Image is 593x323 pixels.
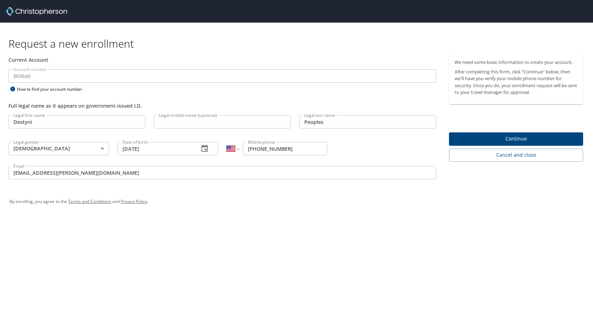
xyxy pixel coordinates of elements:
[6,7,67,16] img: cbt logo
[455,59,577,66] p: We need some basic information to create your account.
[68,198,111,204] a: Terms and Conditions
[455,134,577,143] span: Continue
[118,142,193,155] input: MM/DD/YYYY
[121,198,147,204] a: Privacy Policy
[455,68,577,96] p: After completing this form, click "Continue" below, then we'll have you verify your mobile phone ...
[455,151,577,160] span: Cancel and close
[8,142,109,155] div: [DEMOGRAPHIC_DATA]
[449,132,583,146] button: Continue
[8,102,436,109] div: Full legal name as it appears on government-issued I.D.
[243,142,327,155] input: Enter phone number
[8,56,436,64] div: Current Account
[8,37,589,50] h1: Request a new enrollment
[10,193,583,210] div: By enrolling, you agree to the and .
[449,149,583,162] button: Cancel and close
[8,85,97,94] div: How to find your account number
